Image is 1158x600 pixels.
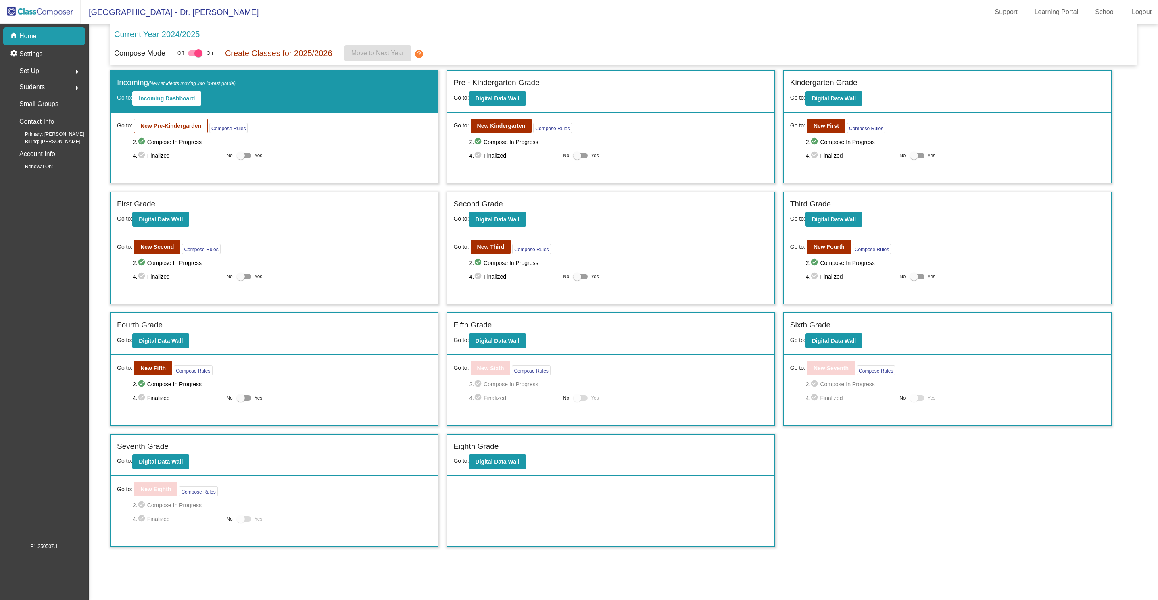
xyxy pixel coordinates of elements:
[591,151,599,160] span: Yes
[10,49,19,59] mat-icon: settings
[139,337,183,344] b: Digital Data Wall
[117,441,169,452] label: Seventh Grade
[476,95,520,102] b: Digital Data Wall
[453,198,503,210] label: Second Grade
[255,514,263,524] span: Yes
[226,152,232,159] span: No
[814,244,845,250] b: New Fourth
[19,116,54,127] p: Contact Info
[133,258,432,268] span: 2. Compose In Progress
[563,273,569,280] span: No
[469,379,768,389] span: 2. Compose In Progress
[72,83,82,93] mat-icon: arrow_right
[853,244,891,254] button: Compose Rules
[591,393,599,403] span: Yes
[469,454,526,469] button: Digital Data Wall
[469,212,526,227] button: Digital Data Wall
[469,151,559,160] span: 4. Finalized
[117,198,155,210] label: First Grade
[806,393,895,403] span: 4. Finalized
[133,379,432,389] span: 2. Compose In Progress
[139,95,195,102] b: Incoming Dashboard
[453,364,469,372] span: Go to:
[12,131,84,138] span: Primary: [PERSON_NAME]
[12,163,53,170] span: Renewal On:
[899,394,906,402] span: No
[563,394,569,402] span: No
[117,458,132,464] span: Go to:
[134,482,177,496] button: New Eighth
[812,216,856,223] b: Digital Data Wall
[474,137,484,147] mat-icon: check_circle
[132,333,189,348] button: Digital Data Wall
[209,123,248,133] button: Compose Rules
[477,365,504,371] b: New Sixth
[453,243,469,251] span: Go to:
[12,138,80,145] span: Billing: [PERSON_NAME]
[790,243,805,251] span: Go to:
[255,151,263,160] span: Yes
[81,6,259,19] span: [GEOGRAPHIC_DATA] - Dr. [PERSON_NAME]
[177,50,184,57] span: Off
[72,67,82,77] mat-icon: arrow_right
[469,393,559,403] span: 4. Finalized
[469,91,526,106] button: Digital Data Wall
[207,50,213,57] span: On
[810,379,820,389] mat-icon: check_circle
[928,393,936,403] span: Yes
[474,272,484,281] mat-icon: check_circle
[928,272,936,281] span: Yes
[453,215,469,222] span: Go to:
[1089,6,1121,19] a: School
[512,244,551,254] button: Compose Rules
[790,77,858,89] label: Kindergarten Grade
[133,393,222,403] span: 4. Finalized
[474,393,484,403] mat-icon: check_circle
[812,337,856,344] b: Digital Data Wall
[138,514,147,524] mat-icon: check_circle
[226,273,232,280] span: No
[807,361,855,375] button: New Seventh
[474,151,484,160] mat-icon: check_circle
[117,364,132,372] span: Go to:
[132,212,189,227] button: Digital Data Wall
[453,458,469,464] span: Go to:
[117,121,132,130] span: Go to:
[10,31,19,41] mat-icon: home
[117,243,132,251] span: Go to:
[533,123,572,133] button: Compose Rules
[255,272,263,281] span: Yes
[810,151,820,160] mat-icon: check_circle
[140,365,166,371] b: New Fifth
[255,393,263,403] span: Yes
[810,393,820,403] mat-icon: check_circle
[790,94,805,101] span: Go to:
[477,123,526,129] b: New Kindergarten
[351,50,404,56] span: Move to Next Year
[512,365,550,375] button: Compose Rules
[114,48,165,59] p: Compose Mode
[899,152,906,159] span: No
[19,148,55,160] p: Account Info
[928,151,936,160] span: Yes
[453,319,492,331] label: Fifth Grade
[140,123,201,129] b: New Pre-Kindergarden
[1028,6,1085,19] a: Learning Portal
[790,364,805,372] span: Go to:
[225,47,332,59] p: Create Classes for 2025/2026
[790,198,831,210] label: Third Grade
[857,365,895,375] button: Compose Rules
[790,215,805,222] span: Go to:
[139,216,183,223] b: Digital Data Wall
[814,365,849,371] b: New Seventh
[138,151,147,160] mat-icon: check_circle
[806,272,895,281] span: 4. Finalized
[117,319,163,331] label: Fourth Grade
[132,454,189,469] button: Digital Data Wall
[138,272,147,281] mat-icon: check_circle
[476,337,520,344] b: Digital Data Wall
[134,240,180,254] button: New Second
[476,458,520,465] b: Digital Data Wall
[814,123,839,129] b: New First
[1125,6,1158,19] a: Logout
